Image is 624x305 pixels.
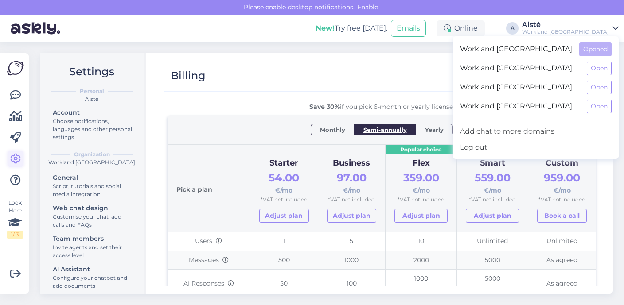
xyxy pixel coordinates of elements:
[391,284,451,292] i: + €50 per 100 extra
[49,107,136,143] a: AccountChoose notifications, languages and other personal settings
[522,28,609,35] div: Workland [GEOGRAPHIC_DATA]
[528,251,596,270] td: As agreed
[425,125,444,134] span: Yearly
[544,171,580,184] span: 959.00
[579,42,612,56] button: Opened
[386,251,457,270] td: 2000
[337,171,367,184] span: 97.00
[250,251,318,270] td: 500
[506,22,519,35] div: A
[327,209,377,223] a: Adjust plan
[587,62,612,75] button: Open
[453,139,619,155] div: Log out
[47,158,136,166] div: Workland [GEOGRAPHIC_DATA]
[386,270,457,298] td: 1000
[537,157,587,170] div: Custom
[259,209,309,223] a: Adjust plan
[318,251,386,270] td: 1000
[316,24,335,32] b: New!
[53,243,133,259] div: Invite agents and set their access level
[259,196,309,204] div: *VAT not included
[168,102,596,112] div: if you pick 6-month or yearly license.
[250,270,318,298] td: 50
[49,172,136,200] a: GeneralScript, tutorials and social media integration
[537,209,587,223] button: Book a call
[466,170,519,196] div: €/mo
[460,42,572,56] span: Workland [GEOGRAPHIC_DATA]
[53,213,133,229] div: Customise your chat, add calls and FAQs
[587,81,612,94] button: Open
[318,232,386,251] td: 5
[391,20,426,37] button: Emails
[528,232,596,251] td: Unlimited
[309,103,340,111] b: Save 30%
[394,170,448,196] div: €/mo
[403,171,439,184] span: 359.00
[327,196,377,204] div: *VAT not included
[386,232,457,251] td: 10
[457,251,528,270] td: 5000
[457,232,528,251] td: Unlimited
[437,20,485,36] div: Online
[522,21,619,35] a: AistėWorkland [GEOGRAPHIC_DATA]
[53,274,133,290] div: Configure your chatbot and add documents
[259,157,309,170] div: Starter
[460,100,580,113] span: Workland [GEOGRAPHIC_DATA]
[327,157,377,170] div: Business
[394,196,448,204] div: *VAT not included
[537,196,587,204] div: *VAT not included
[49,202,136,230] a: Web chat designCustomise your chat, add calls and FAQs
[522,21,609,28] div: Aistė
[7,60,24,77] img: Askly Logo
[318,270,386,298] td: 100
[394,209,448,223] a: Adjust plan
[171,67,206,84] div: Billing
[49,233,136,261] a: Team membersInvite agents and set their access level
[460,62,580,75] span: Workland [GEOGRAPHIC_DATA]
[460,81,580,94] span: Workland [GEOGRAPHIC_DATA]
[457,270,528,298] td: 5000
[537,170,587,196] div: €/mo
[394,157,448,170] div: Flex
[7,231,23,239] div: 1 / 3
[168,270,250,298] td: AI Responses
[250,232,318,251] td: 1
[475,171,511,184] span: 559.00
[53,204,133,213] div: Web chat design
[53,108,133,117] div: Account
[466,209,519,223] a: Adjust plan
[327,170,377,196] div: €/mo
[53,265,133,274] div: AI Assistant
[528,270,596,298] td: As agreed
[316,23,387,34] div: Try free [DATE]:
[53,173,133,182] div: General
[168,232,250,251] td: Users
[453,124,619,139] a: Add chat to more domains
[7,199,23,239] div: Look Here
[168,251,250,270] td: Messages
[49,263,136,291] a: AI AssistantConfigure your chatbot and add documents
[386,145,456,155] div: Popular choice
[53,182,133,198] div: Script, tutorials and social media integration
[47,95,136,103] div: Aistė
[320,125,345,134] span: Monthly
[80,87,104,95] b: Personal
[53,234,133,243] div: Team members
[463,284,522,292] i: + €50 per 100 extra
[466,196,519,204] div: *VAT not included
[363,125,407,134] span: Semi-annually
[176,154,241,223] div: Pick a plan
[269,171,299,184] span: 54.00
[259,170,309,196] div: €/mo
[74,151,110,158] b: Organization
[47,63,136,80] h2: Settings
[355,3,381,11] span: Enable
[587,100,612,113] button: Open
[466,157,519,170] div: Smart
[53,117,133,141] div: Choose notifications, languages and other personal settings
